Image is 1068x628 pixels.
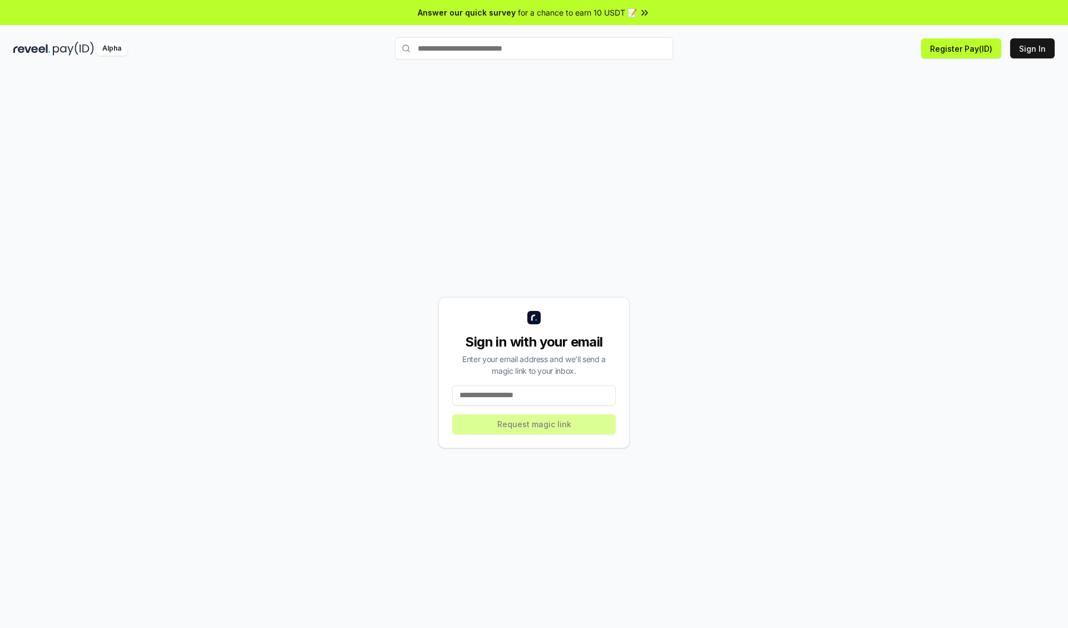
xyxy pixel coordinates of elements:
div: Alpha [96,42,127,56]
span: for a chance to earn 10 USDT 📝 [518,7,637,18]
div: Enter your email address and we’ll send a magic link to your inbox. [452,353,616,377]
img: logo_small [527,311,541,324]
span: Answer our quick survey [418,7,516,18]
div: Sign in with your email [452,333,616,351]
img: pay_id [53,42,94,56]
img: reveel_dark [13,42,51,56]
button: Register Pay(ID) [921,38,1001,58]
button: Sign In [1010,38,1055,58]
